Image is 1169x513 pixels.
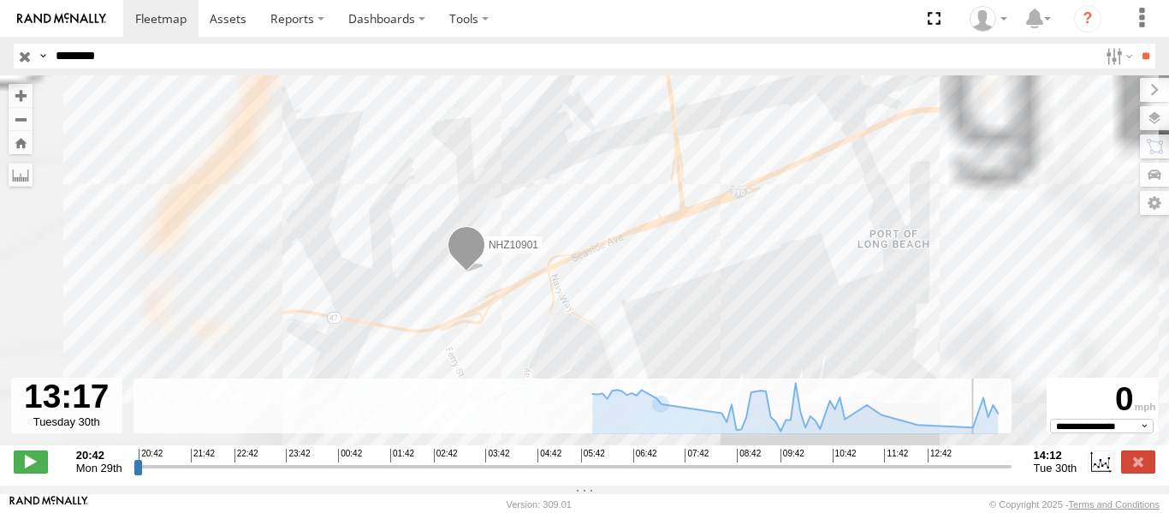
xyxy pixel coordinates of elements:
[9,84,33,107] button: Zoom in
[434,449,458,462] span: 02:42
[36,44,50,69] label: Search Query
[234,449,258,462] span: 22:42
[989,499,1160,510] div: © Copyright 2025 -
[17,13,106,25] img: rand-logo.svg
[9,131,33,154] button: Zoom Home
[884,449,908,462] span: 11:42
[139,449,163,462] span: 20:42
[489,239,538,251] span: NHZ10901
[1034,449,1077,462] strong: 14:12
[9,163,33,187] label: Measure
[737,449,761,462] span: 08:42
[1034,462,1077,474] span: Tue 30th Sep 2025
[1121,450,1155,473] label: Close
[338,449,362,462] span: 00:42
[76,449,122,462] strong: 20:42
[1099,44,1136,69] label: Search Filter Options
[1069,499,1160,510] a: Terms and Conditions
[191,449,215,462] span: 21:42
[9,496,88,513] a: Visit our Website
[390,449,414,462] span: 01:42
[537,449,561,462] span: 04:42
[76,462,122,474] span: Mon 29th Sep 2025
[286,449,310,462] span: 23:42
[581,449,605,462] span: 05:42
[928,449,952,462] span: 12:42
[633,449,657,462] span: 06:42
[485,449,509,462] span: 03:42
[1049,380,1155,419] div: 0
[1140,191,1169,215] label: Map Settings
[1074,5,1101,33] i: ?
[507,499,572,510] div: Version: 309.01
[780,449,804,462] span: 09:42
[964,6,1013,32] div: Zulema McIntosch
[9,107,33,131] button: Zoom out
[833,449,857,462] span: 10:42
[14,450,48,473] label: Play/Stop
[685,449,709,462] span: 07:42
